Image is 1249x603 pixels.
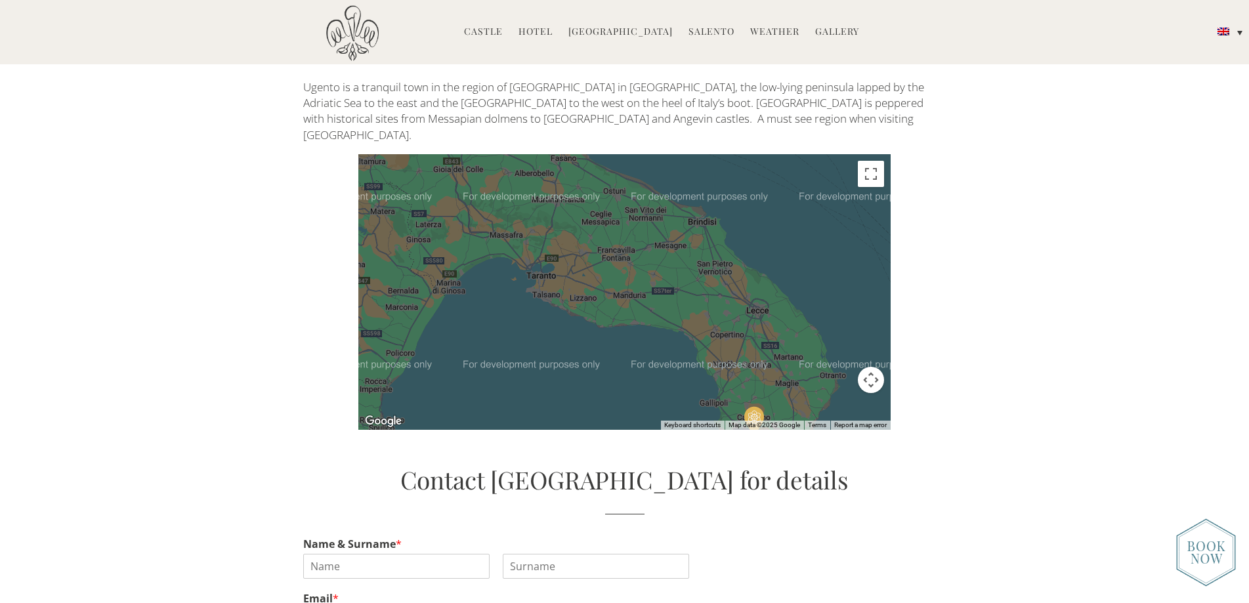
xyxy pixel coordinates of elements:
[568,25,673,40] a: [GEOGRAPHIC_DATA]
[303,463,946,514] h2: Contact [GEOGRAPHIC_DATA] for details
[303,554,490,579] input: Name
[362,413,405,430] img: Google
[664,421,721,430] button: Keyboard shortcuts
[858,161,884,187] button: Toggle fullscreen view
[362,413,405,430] a: Open this area in Google Maps (opens a new window)
[729,421,800,428] span: Map data ©2025 Google
[808,421,826,428] a: Terms
[834,421,887,428] a: Report a map error
[750,25,799,40] a: Weather
[1176,518,1236,587] img: new-booknow.png
[858,367,884,393] button: Map camera controls
[326,5,379,61] img: Castello di Ugento
[519,25,553,40] a: Hotel
[303,537,946,551] label: Name & Surname
[503,554,689,579] input: Surname
[744,406,764,443] div: Castello di Ugento
[815,25,859,40] a: Gallery
[688,25,734,40] a: Salento
[464,25,503,40] a: Castle
[1217,28,1229,35] img: English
